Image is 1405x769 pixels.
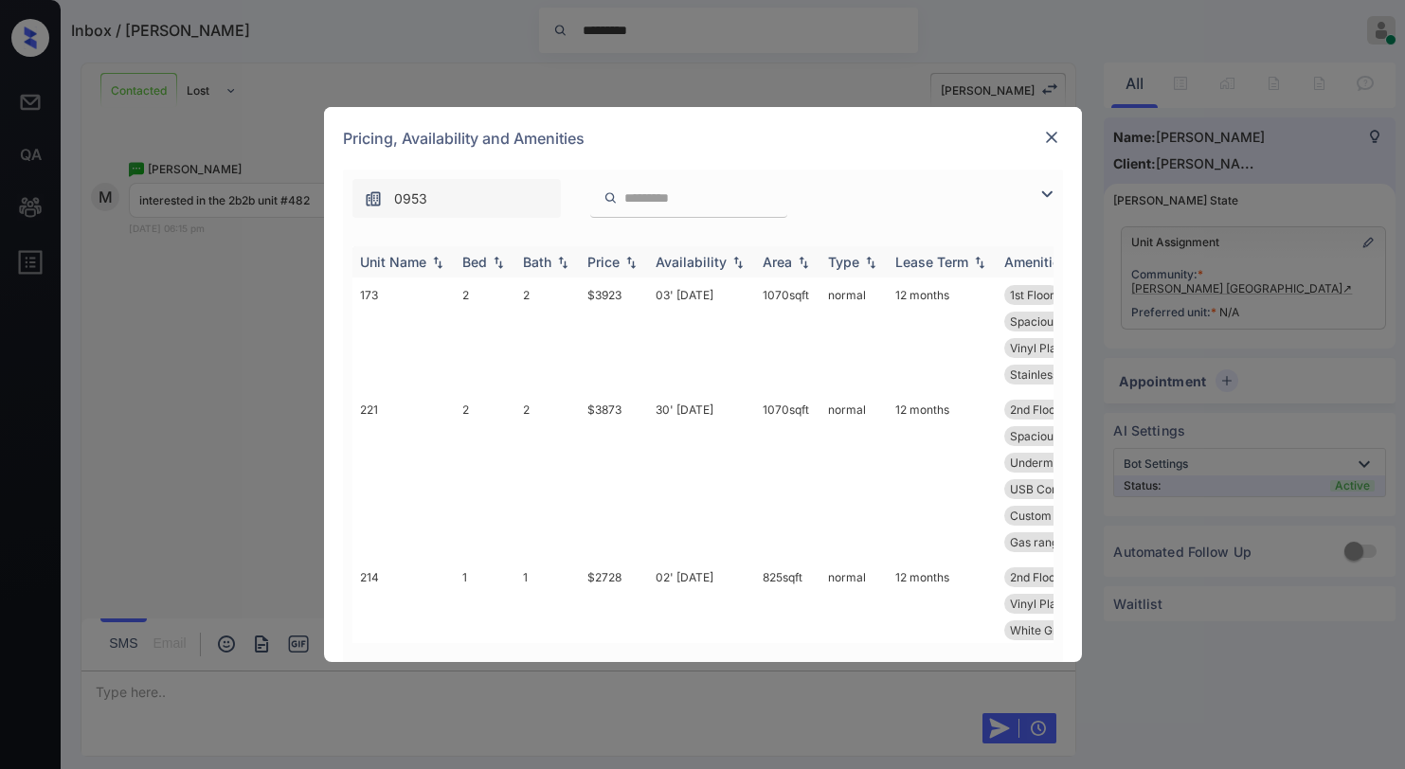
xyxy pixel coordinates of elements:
[580,392,648,560] td: $3873
[861,256,880,269] img: sorting
[621,256,640,269] img: sorting
[888,560,997,674] td: 12 months
[1010,341,1097,355] span: Vinyl Plank - R...
[580,560,648,674] td: $2728
[515,392,580,560] td: 2
[648,277,755,392] td: 03' [DATE]
[828,254,859,270] div: Type
[648,560,755,674] td: 02' [DATE]
[1010,623,1104,637] span: White Granite C...
[580,277,648,392] td: $3923
[587,254,620,270] div: Price
[820,277,888,392] td: normal
[553,256,572,269] img: sorting
[462,254,487,270] div: Bed
[515,277,580,392] td: 2
[1010,402,1060,417] span: 2nd Floor
[895,254,968,270] div: Lease Term
[360,254,426,270] div: Unit Name
[1010,482,1109,496] span: USB Compatible ...
[888,392,997,560] td: 12 months
[455,277,515,392] td: 2
[1010,367,1097,382] span: Stainless Steel...
[352,560,455,674] td: 214
[394,188,427,209] span: 0953
[729,256,748,269] img: sorting
[603,189,618,206] img: icon-zuma
[888,277,997,392] td: 12 months
[1010,509,1089,523] span: Custom Closet
[523,254,551,270] div: Bath
[1010,570,1060,584] span: 2nd Floor
[794,256,813,269] img: sorting
[324,107,1082,170] div: Pricing, Availability and Amenities
[755,277,820,392] td: 1070 sqft
[1010,314,1096,329] span: Spacious Closet
[820,392,888,560] td: normal
[352,392,455,560] td: 221
[364,189,383,208] img: icon-zuma
[1010,535,1065,549] span: Gas range
[1010,429,1096,443] span: Spacious Closet
[755,392,820,560] td: 1070 sqft
[1036,183,1058,206] img: icon-zuma
[489,256,508,269] img: sorting
[1010,597,1098,611] span: Vinyl Plank - N...
[455,560,515,674] td: 1
[648,392,755,560] td: 30' [DATE]
[763,254,792,270] div: Area
[1010,288,1054,302] span: 1st Floor
[1004,254,1068,270] div: Amenities
[352,277,455,392] td: 173
[428,256,447,269] img: sorting
[455,392,515,560] td: 2
[970,256,989,269] img: sorting
[820,560,888,674] td: normal
[1010,456,1104,470] span: Undermount Sink
[656,254,727,270] div: Availability
[755,560,820,674] td: 825 sqft
[1042,128,1061,147] img: close
[515,560,580,674] td: 1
